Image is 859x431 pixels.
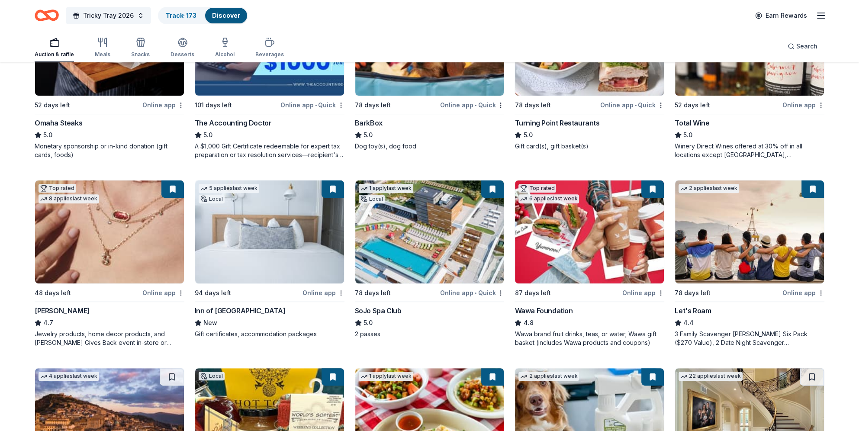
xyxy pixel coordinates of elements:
div: Let's Roam [675,306,711,316]
div: The Accounting Doctor [195,118,272,128]
img: Image for Inn of Cape May [195,180,344,283]
div: 2 passes [355,330,505,338]
div: 4 applies last week [39,372,99,381]
span: 4.8 [523,318,533,328]
span: 4.4 [683,318,694,328]
span: • [475,289,476,296]
span: New [203,318,217,328]
div: 78 days left [515,100,550,110]
div: 1 apply last week [359,184,413,193]
span: 5.0 [364,318,373,328]
div: 2 applies last week [518,372,579,381]
div: 5 applies last week [199,184,259,193]
div: 52 days left [675,100,710,110]
div: Online app Quick [440,100,504,110]
div: 87 days left [515,288,550,298]
div: Desserts [171,51,194,58]
button: Beverages [255,34,284,62]
span: 4.7 [43,318,53,328]
div: SoJo Spa Club [355,306,402,316]
button: Meals [95,34,110,62]
button: Tricky Tray 2026 [66,7,151,24]
button: Track· 173Discover [158,7,248,24]
div: 101 days left [195,100,232,110]
div: Online app [782,287,824,298]
div: A $1,000 Gift Certificate redeemable for expert tax preparation or tax resolution services—recipi... [195,142,344,159]
button: Search [781,38,824,55]
span: 5.0 [523,130,532,140]
span: 5.0 [683,130,692,140]
div: 52 days left [35,100,70,110]
div: Online app [142,287,184,298]
div: Online app [142,100,184,110]
div: 8 applies last week [39,194,99,203]
button: Desserts [171,34,194,62]
div: Top rated [518,184,556,193]
a: Image for SoJo Spa Club1 applylast weekLocal78 days leftOnline app•QuickSoJo Spa Club5.02 passes [355,180,505,338]
div: Wawa Foundation [515,306,573,316]
div: Online app Quick [600,100,664,110]
div: 78 days left [355,100,391,110]
div: Top rated [39,184,76,193]
button: Auction & raffle [35,34,74,62]
img: Image for Wawa Foundation [515,180,664,283]
a: Image for Inn of Cape May5 applieslast weekLocal94 days leftOnline appInn of [GEOGRAPHIC_DATA]New... [195,180,344,338]
div: 2 applies last week [679,184,739,193]
div: Online app Quick [440,287,504,298]
span: Search [796,41,817,51]
span: • [635,102,637,109]
span: 5.0 [203,130,212,140]
div: Online app [782,100,824,110]
span: • [315,102,317,109]
div: Wawa brand fruit drinks, teas, or water; Wawa gift basket (includes Wawa products and coupons) [515,330,664,347]
div: Dog toy(s), dog food [355,142,505,151]
div: Turning Point Restaurants [515,118,599,128]
a: Image for Wawa FoundationTop rated6 applieslast week87 days leftOnline appWawa Foundation4.8Wawa ... [515,180,664,347]
span: 5.0 [43,130,52,140]
div: BarkBox [355,118,383,128]
div: Winery Direct Wines offered at 30% off in all locations except [GEOGRAPHIC_DATA], [GEOGRAPHIC_DAT... [675,142,824,159]
span: Tricky Tray 2026 [83,10,134,21]
div: [PERSON_NAME] [35,306,90,316]
div: 78 days left [675,288,711,298]
div: Snacks [131,51,150,58]
span: 5.0 [364,130,373,140]
div: 6 applies last week [518,194,579,203]
img: Image for SoJo Spa Club [355,180,504,283]
div: Omaha Steaks [35,118,82,128]
span: • [475,102,476,109]
div: Gift certificates, accommodation packages [195,330,344,338]
div: Monetary sponsorship or in-kind donation (gift cards, foods) [35,142,184,159]
div: Inn of [GEOGRAPHIC_DATA] [195,306,285,316]
div: Auction & raffle [35,51,74,58]
img: Image for Let's Roam [675,180,824,283]
a: Discover [212,12,240,19]
div: 94 days left [195,288,231,298]
div: 3 Family Scavenger [PERSON_NAME] Six Pack ($270 Value), 2 Date Night Scavenger [PERSON_NAME] Two ... [675,330,824,347]
div: Local [199,195,225,203]
div: Local [359,195,385,203]
div: 78 days left [355,288,391,298]
div: Local [199,372,225,380]
div: Online app [302,287,344,298]
div: 22 applies last week [679,372,743,381]
button: Snacks [131,34,150,62]
div: Beverages [255,51,284,58]
button: Alcohol [215,34,235,62]
div: Gift card(s), gift basket(s) [515,142,664,151]
a: Track· 173 [166,12,196,19]
img: Image for Kendra Scott [35,180,184,283]
div: Jewelry products, home decor products, and [PERSON_NAME] Gives Back event in-store or online (or ... [35,330,184,347]
div: Meals [95,51,110,58]
div: Online app Quick [280,100,344,110]
a: Image for Kendra ScottTop rated8 applieslast week48 days leftOnline app[PERSON_NAME]4.7Jewelry pr... [35,180,184,347]
div: Online app [622,287,664,298]
div: 1 apply last week [359,372,413,381]
a: Image for Let's Roam2 applieslast week78 days leftOnline appLet's Roam4.43 Family Scavenger [PERS... [675,180,824,347]
a: Home [35,5,59,26]
div: 48 days left [35,288,71,298]
div: Alcohol [215,51,235,58]
a: Earn Rewards [750,8,812,23]
div: Total Wine [675,118,709,128]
